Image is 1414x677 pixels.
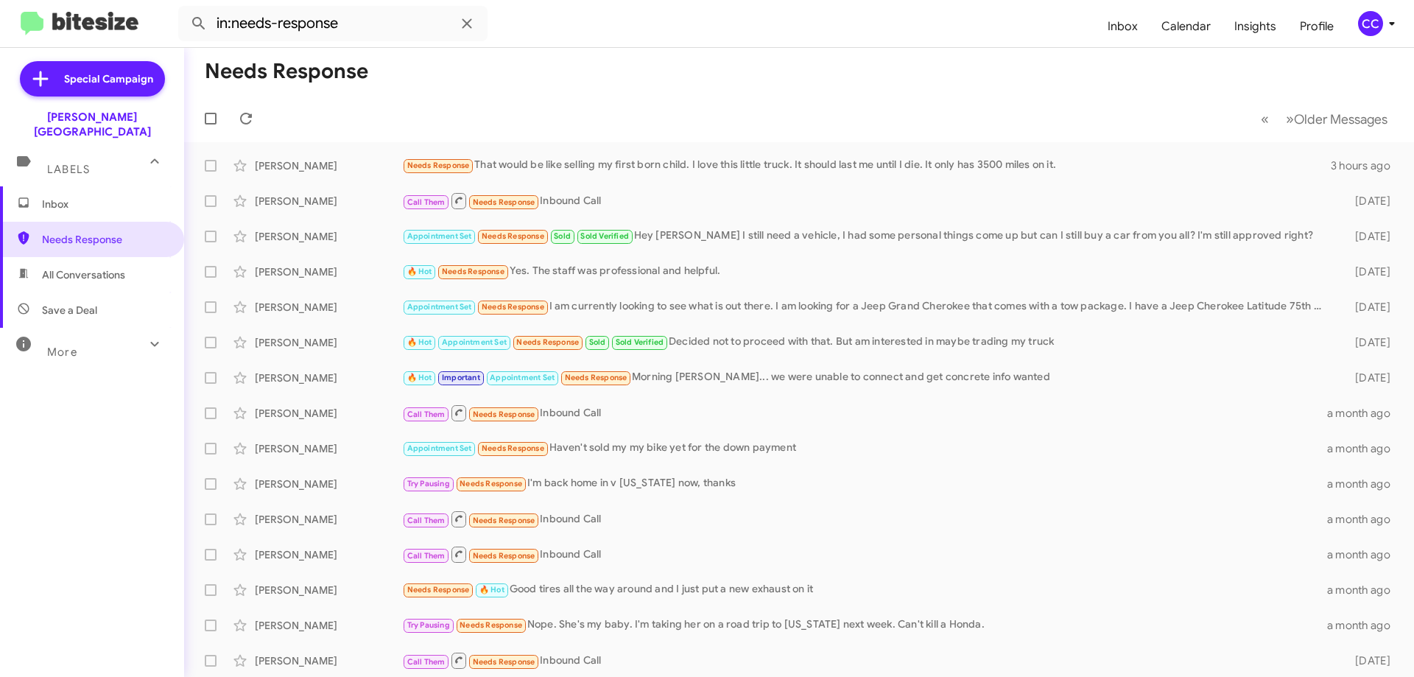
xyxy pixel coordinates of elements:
[473,410,535,419] span: Needs Response
[402,192,1332,210] div: Inbound Call
[554,231,571,241] span: Sold
[255,477,402,491] div: [PERSON_NAME]
[442,337,507,347] span: Appointment Set
[42,232,167,247] span: Needs Response
[616,337,664,347] span: Sold Verified
[1223,5,1288,48] a: Insights
[402,581,1327,598] div: Good tires all the way around and I just put a new exhaust on it
[1358,11,1383,36] div: CC
[402,263,1332,280] div: Yes. The staff was professional and helpful.
[402,334,1332,351] div: Decided not to proceed with that. But am interested in maybe trading my truck
[1332,264,1402,279] div: [DATE]
[1327,441,1402,456] div: a month ago
[402,369,1332,386] div: Morning [PERSON_NAME]... we were unable to connect and get concrete info wanted
[460,479,522,488] span: Needs Response
[442,373,480,382] span: Important
[407,302,472,312] span: Appointment Set
[1332,371,1402,385] div: [DATE]
[1327,512,1402,527] div: a month ago
[1327,477,1402,491] div: a month ago
[407,585,470,594] span: Needs Response
[1332,229,1402,244] div: [DATE]
[47,345,77,359] span: More
[402,617,1327,634] div: Nope. She's my baby. I'm taking her on a road trip to [US_STATE] next week. Can't kill a Honda.
[402,475,1327,492] div: I'm back home in v [US_STATE] now, thanks
[407,267,432,276] span: 🔥 Hot
[402,440,1327,457] div: Haven't sold my my bike yet for the down payment
[407,161,470,170] span: Needs Response
[255,229,402,244] div: [PERSON_NAME]
[407,551,446,561] span: Call Them
[255,547,402,562] div: [PERSON_NAME]
[1286,110,1294,128] span: »
[1332,300,1402,315] div: [DATE]
[255,512,402,527] div: [PERSON_NAME]
[407,231,472,241] span: Appointment Set
[255,264,402,279] div: [PERSON_NAME]
[255,583,402,597] div: [PERSON_NAME]
[565,373,627,382] span: Needs Response
[255,371,402,385] div: [PERSON_NAME]
[1327,618,1402,633] div: a month ago
[42,197,167,211] span: Inbox
[205,60,368,83] h1: Needs Response
[516,337,579,347] span: Needs Response
[402,510,1327,528] div: Inbound Call
[178,6,488,41] input: Search
[460,620,522,630] span: Needs Response
[442,267,504,276] span: Needs Response
[1331,158,1402,173] div: 3 hours ago
[20,61,165,97] a: Special Campaign
[1252,104,1278,134] button: Previous
[407,657,446,667] span: Call Them
[1288,5,1346,48] a: Profile
[255,406,402,421] div: [PERSON_NAME]
[473,516,535,525] span: Needs Response
[1294,111,1387,127] span: Older Messages
[482,231,544,241] span: Needs Response
[402,651,1332,670] div: Inbound Call
[1253,104,1396,134] nav: Page navigation example
[407,516,446,525] span: Call Them
[589,337,606,347] span: Sold
[1096,5,1150,48] a: Inbox
[1277,104,1396,134] button: Next
[255,158,402,173] div: [PERSON_NAME]
[407,620,450,630] span: Try Pausing
[1332,335,1402,350] div: [DATE]
[64,71,153,86] span: Special Campaign
[490,373,555,382] span: Appointment Set
[42,267,125,282] span: All Conversations
[1332,194,1402,208] div: [DATE]
[1332,653,1402,668] div: [DATE]
[482,302,544,312] span: Needs Response
[1327,406,1402,421] div: a month ago
[407,410,446,419] span: Call Them
[255,194,402,208] div: [PERSON_NAME]
[1150,5,1223,48] a: Calendar
[407,479,450,488] span: Try Pausing
[407,337,432,347] span: 🔥 Hot
[255,441,402,456] div: [PERSON_NAME]
[407,197,446,207] span: Call Them
[580,231,629,241] span: Sold Verified
[407,373,432,382] span: 🔥 Hot
[255,618,402,633] div: [PERSON_NAME]
[402,545,1327,564] div: Inbound Call
[255,335,402,350] div: [PERSON_NAME]
[1327,547,1402,562] div: a month ago
[42,303,97,318] span: Save a Deal
[482,443,544,453] span: Needs Response
[1261,110,1269,128] span: «
[1327,583,1402,597] div: a month ago
[255,653,402,668] div: [PERSON_NAME]
[473,657,535,667] span: Needs Response
[407,443,472,453] span: Appointment Set
[1346,11,1398,36] button: CC
[479,585,504,594] span: 🔥 Hot
[473,197,535,207] span: Needs Response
